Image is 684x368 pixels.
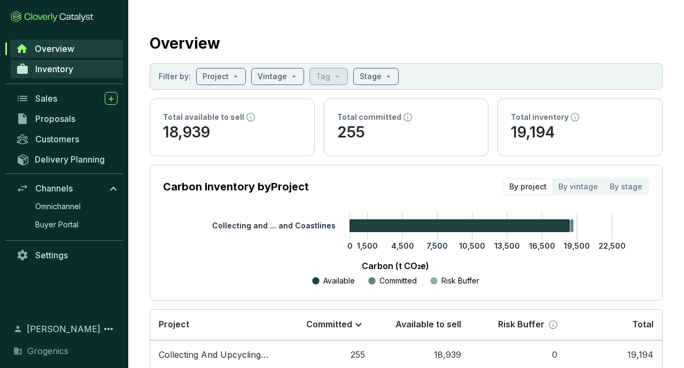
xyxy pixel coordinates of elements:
[163,179,309,194] p: Carbon Inventory by Project
[35,134,79,144] span: Customers
[35,113,75,124] span: Proposals
[11,179,123,197] a: Channels
[459,241,485,250] tspan: 10,500
[564,241,590,250] tspan: 19,500
[511,112,569,122] p: Total inventory
[529,241,555,250] tspan: 16,500
[494,241,520,250] tspan: 13,500
[10,40,123,58] a: Overview
[357,241,378,250] tspan: 1,500
[35,154,105,165] span: Delivery Planning
[323,275,355,286] p: Available
[27,323,100,335] span: [PERSON_NAME]
[35,64,73,74] span: Inventory
[27,344,68,357] span: Grogenics
[374,310,470,340] th: Available to sell
[11,110,123,128] a: Proposals
[163,112,244,122] p: Total available to sell
[511,122,649,143] p: 19,194
[337,112,401,122] p: Total committed
[159,71,191,82] p: Filter by:
[347,241,353,250] tspan: 0
[306,319,352,331] p: Committed
[11,89,123,108] a: Sales
[379,275,417,286] p: Committed
[604,179,648,194] div: By stage
[11,130,123,148] a: Customers
[35,201,81,212] span: Omnichannel
[566,310,662,340] th: Total
[391,241,414,250] tspan: 4,500
[11,246,123,264] a: Settings
[11,150,123,168] a: Delivery Planning
[163,122,301,143] p: 18,939
[426,241,448,250] tspan: 7,500
[30,198,123,214] a: Omnichannel
[316,71,330,82] p: Tag
[150,310,277,340] th: Project
[35,250,68,260] span: Settings
[502,178,649,195] div: segmented control
[212,221,336,230] tspan: Collecting and ... and Coastlines
[179,259,612,272] p: Carbon (t CO₂e)
[441,275,479,286] p: Risk Buffer
[150,32,220,55] h2: Overview
[35,183,73,194] span: Channels
[35,93,57,104] span: Sales
[30,217,123,233] a: Buyer Portal
[35,219,79,230] span: Buyer Portal
[35,43,74,54] span: Overview
[498,319,545,331] p: Risk Buffer
[553,179,604,194] div: By vintage
[598,241,626,250] tspan: 22,500
[11,60,123,78] a: Inventory
[503,179,553,194] div: By project
[337,122,476,143] p: 255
